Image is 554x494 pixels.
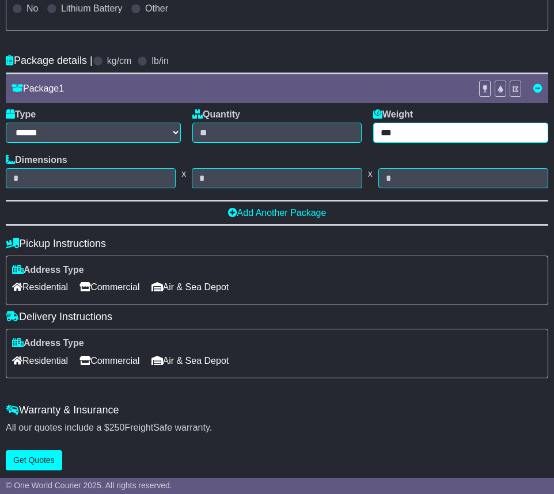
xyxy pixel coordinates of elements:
h4: Pickup Instructions [6,238,548,250]
div: Package [6,83,473,94]
label: Dimensions [6,154,67,165]
span: x [176,168,192,179]
a: Remove this item [533,83,542,93]
label: kg/cm [107,55,132,66]
span: Commercial [79,352,139,370]
span: Air & Sea Depot [151,352,229,370]
label: Lithium Battery [61,3,123,14]
label: lb/in [151,55,168,66]
span: © One World Courier 2025. All rights reserved. [6,481,172,490]
label: Quantity [192,109,240,120]
label: Other [145,3,168,14]
span: 1 [59,83,64,93]
span: Air & Sea Depot [151,278,229,296]
span: x [362,168,378,179]
label: No [26,3,38,14]
label: Weight [373,109,413,120]
a: Add Another Package [228,208,327,218]
h4: Package details | [6,55,93,67]
h4: Delivery Instructions [6,311,548,323]
label: Address Type [12,264,84,275]
label: Type [6,109,36,120]
span: Residential [12,352,68,370]
label: Address Type [12,337,84,348]
span: Commercial [79,278,139,296]
span: 250 [109,423,125,432]
button: Get Quotes [6,450,62,470]
h4: Warranty & Insurance [6,404,548,416]
div: All our quotes include a $ FreightSafe warranty. [6,422,548,433]
span: Residential [12,278,68,296]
